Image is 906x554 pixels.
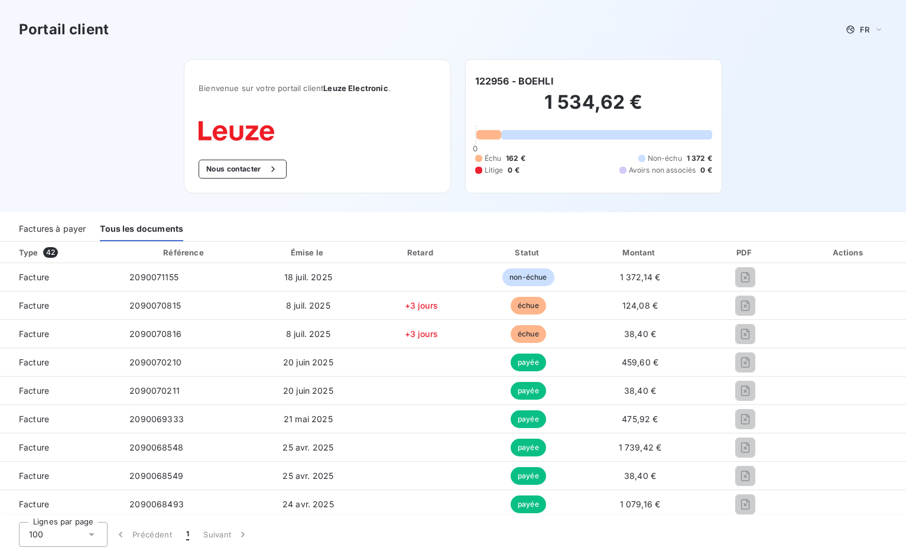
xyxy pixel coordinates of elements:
[196,522,256,547] button: Suivant
[405,329,438,339] span: +3 jours
[179,522,196,547] button: 1
[485,165,504,176] span: Litige
[108,522,179,547] button: Précédent
[286,329,330,339] span: 8 juil. 2025
[622,357,658,367] span: 459,60 €
[19,216,86,241] div: Factures à payer
[860,25,869,34] span: FR
[9,498,111,510] span: Facture
[186,529,189,540] span: 1
[163,248,203,257] div: Référence
[624,329,656,339] span: 38,40 €
[478,247,579,258] div: Statut
[129,442,183,452] span: 2090068548
[511,467,546,485] span: payée
[286,300,330,310] span: 8 juil. 2025
[282,471,333,481] span: 25 avr. 2025
[629,165,696,176] span: Avoirs non associés
[700,165,712,176] span: 0 €
[511,439,546,456] span: payée
[129,300,181,310] span: 2090070815
[9,271,111,283] span: Facture
[622,414,658,424] span: 475,92 €
[508,165,519,176] span: 0 €
[369,247,473,258] div: Retard
[794,247,904,258] div: Actions
[199,83,436,93] span: Bienvenue sur votre portail client .
[43,247,58,258] span: 42
[511,325,546,343] span: échue
[9,357,111,368] span: Facture
[199,160,286,179] button: Nous contacter
[284,414,333,424] span: 21 mai 2025
[9,328,111,340] span: Facture
[473,144,478,153] span: 0
[282,499,334,509] span: 24 avr. 2025
[502,268,554,286] span: non-échue
[283,357,333,367] span: 20 juin 2025
[129,385,180,396] span: 2090070211
[284,272,332,282] span: 18 juil. 2025
[283,385,333,396] span: 20 juin 2025
[405,300,438,310] span: +3 jours
[475,90,712,126] h2: 1 534,62 €
[100,216,183,241] div: Tous les documents
[323,83,388,93] span: Leuze Electronic
[648,153,682,164] span: Non-échu
[9,413,111,425] span: Facture
[511,495,546,513] span: payée
[506,153,525,164] span: 162 €
[702,247,790,258] div: PDF
[29,529,43,540] span: 100
[624,385,656,396] span: 38,40 €
[129,414,184,424] span: 2090069333
[619,442,662,452] span: 1 739,42 €
[511,297,546,315] span: échue
[485,153,502,164] span: Échu
[624,471,656,481] span: 38,40 €
[199,121,274,141] img: Company logo
[129,471,183,481] span: 2090068549
[583,247,696,258] div: Montant
[9,300,111,312] span: Facture
[687,153,712,164] span: 1 372 €
[511,354,546,371] span: payée
[19,19,109,40] h3: Portail client
[129,329,181,339] span: 2090070816
[620,272,661,282] span: 1 372,14 €
[12,247,118,258] div: Type
[129,499,184,509] span: 2090068493
[511,410,546,428] span: payée
[475,74,554,88] h6: 122956 - BOEHLI
[511,382,546,400] span: payée
[129,357,181,367] span: 2090070210
[252,247,365,258] div: Émise le
[622,300,658,310] span: 124,08 €
[129,272,178,282] span: 2090071155
[9,385,111,397] span: Facture
[282,442,333,452] span: 25 avr. 2025
[9,470,111,482] span: Facture
[620,499,661,509] span: 1 079,16 €
[9,442,111,453] span: Facture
